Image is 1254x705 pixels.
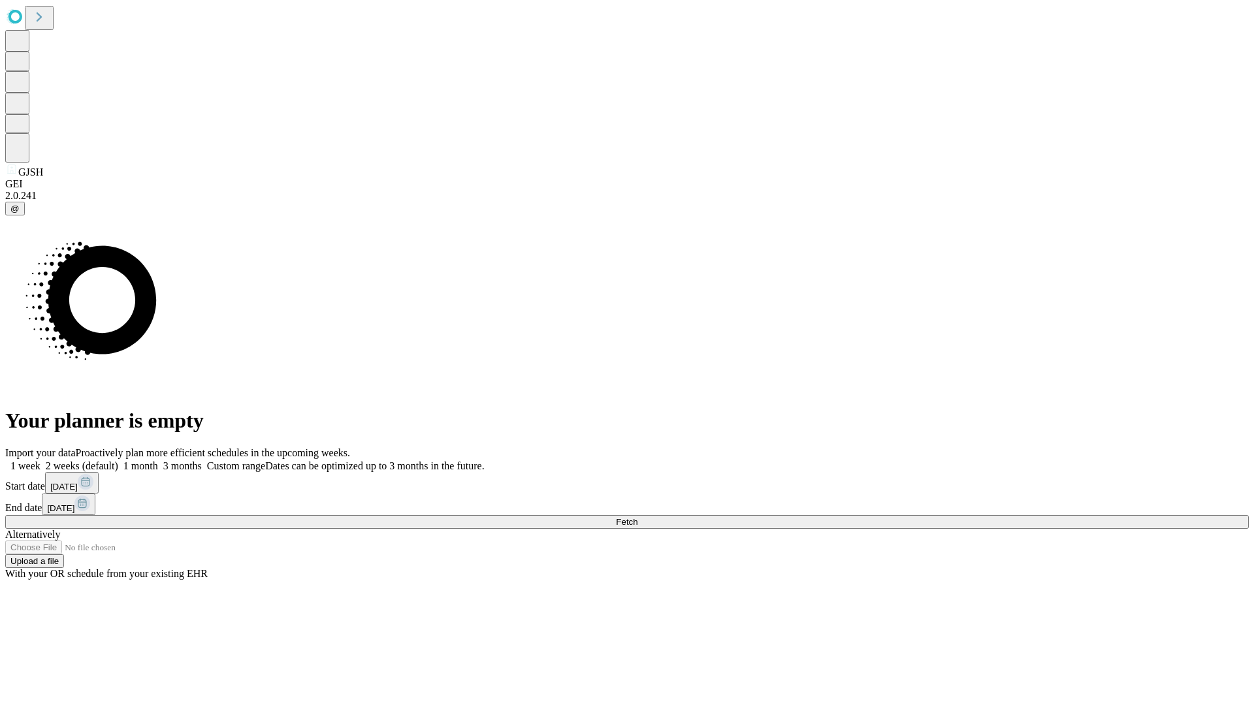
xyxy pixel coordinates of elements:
span: [DATE] [47,503,74,513]
button: [DATE] [45,472,99,493]
span: Alternatively [5,529,60,540]
button: [DATE] [42,493,95,515]
span: Proactively plan more efficient schedules in the upcoming weeks. [76,447,350,458]
span: Fetch [616,517,637,527]
div: GEI [5,178,1249,190]
div: 2.0.241 [5,190,1249,202]
button: Fetch [5,515,1249,529]
span: @ [10,204,20,213]
span: 1 month [123,460,158,471]
span: With your OR schedule from your existing EHR [5,568,208,579]
span: GJSH [18,166,43,178]
div: Start date [5,472,1249,493]
button: Upload a file [5,554,64,568]
h1: Your planner is empty [5,409,1249,433]
button: @ [5,202,25,215]
span: 3 months [163,460,202,471]
span: 2 weeks (default) [46,460,118,471]
span: [DATE] [50,482,78,492]
span: Custom range [207,460,265,471]
span: Import your data [5,447,76,458]
span: 1 week [10,460,40,471]
div: End date [5,493,1249,515]
span: Dates can be optimized up to 3 months in the future. [265,460,484,471]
